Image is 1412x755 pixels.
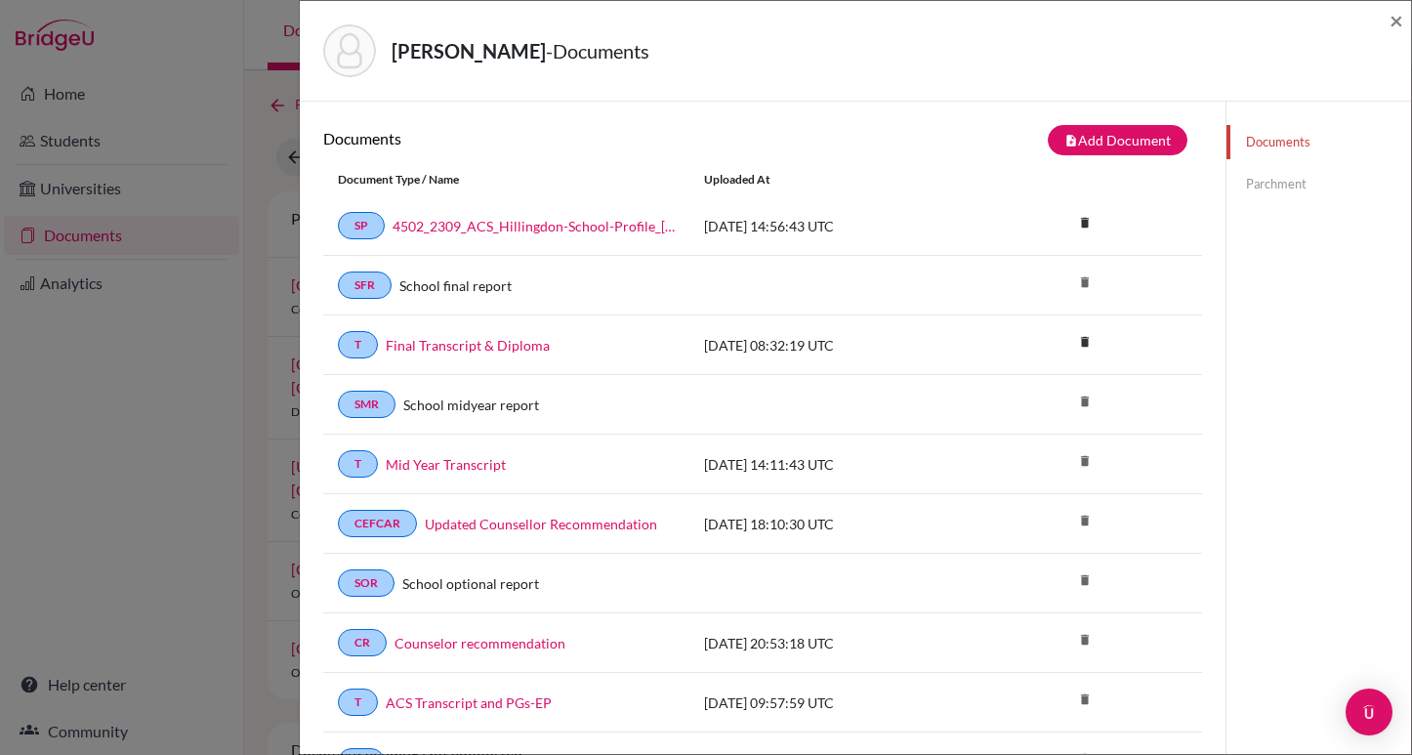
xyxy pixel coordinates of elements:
[399,275,512,296] a: School final report
[1070,625,1100,654] i: delete
[323,171,689,189] div: Document Type / Name
[689,454,982,475] div: [DATE] 14:11:43 UTC
[1070,387,1100,416] i: delete
[338,689,378,716] a: T
[1070,268,1100,297] i: delete
[1048,125,1187,155] button: note_addAdd Document
[338,391,395,418] a: SMR
[689,692,982,713] div: [DATE] 09:57:59 UTC
[402,573,539,594] a: School optional report
[403,395,539,415] a: School midyear report
[395,633,565,653] a: Counselor recommendation
[1070,208,1100,237] i: delete
[338,629,387,656] a: CR
[689,171,982,189] div: Uploaded at
[338,272,392,299] a: SFR
[338,569,395,597] a: SOR
[689,633,982,653] div: [DATE] 20:53:18 UTC
[546,39,649,63] span: - Documents
[393,216,675,236] a: 4502_2309_ACS_Hillingdon-School-Profile_[DOMAIN_NAME]_wide
[1070,211,1100,237] a: delete
[1070,566,1100,595] i: delete
[1226,167,1411,201] a: Parchment
[338,212,385,239] a: SP
[1070,685,1100,714] i: delete
[386,454,506,475] a: Mid Year Transcript
[338,510,417,537] a: CEFCAR
[1070,446,1100,476] i: delete
[1390,9,1403,32] button: Close
[1070,330,1100,357] a: delete
[386,692,552,713] a: ACS Transcript and PGs-EP
[1226,125,1411,159] a: Documents
[689,216,982,236] div: [DATE] 14:56:43 UTC
[1346,689,1392,735] div: Open Intercom Messenger
[1070,327,1100,357] i: delete
[323,129,763,147] h6: Documents
[689,514,982,534] div: [DATE] 18:10:30 UTC
[689,335,982,356] div: [DATE] 08:32:19 UTC
[386,335,550,356] a: Final Transcript & Diploma
[338,331,378,358] a: T
[392,39,546,63] strong: [PERSON_NAME]
[1070,506,1100,535] i: delete
[1064,134,1078,147] i: note_add
[338,450,378,478] a: T
[1390,6,1403,34] span: ×
[425,514,657,534] a: Updated Counsellor Recommendation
